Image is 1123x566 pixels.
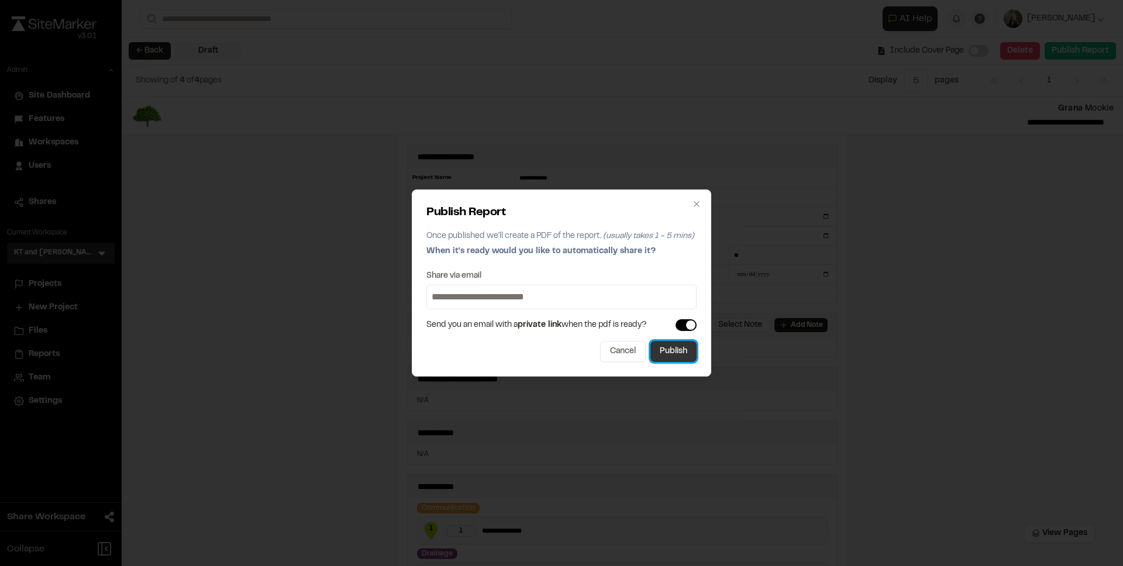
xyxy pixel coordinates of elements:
[426,230,697,243] p: Once published we'll create a PDF of the report.
[603,233,694,240] span: (usually takes 1 - 5 mins)
[426,248,656,255] span: When it's ready would you like to automatically share it?
[600,341,646,362] button: Cancel
[426,272,481,280] label: Share via email
[426,204,697,222] h2: Publish Report
[426,319,647,332] span: Send you an email with a when the pdf is ready?
[650,341,697,362] button: Publish
[518,322,561,329] span: private link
